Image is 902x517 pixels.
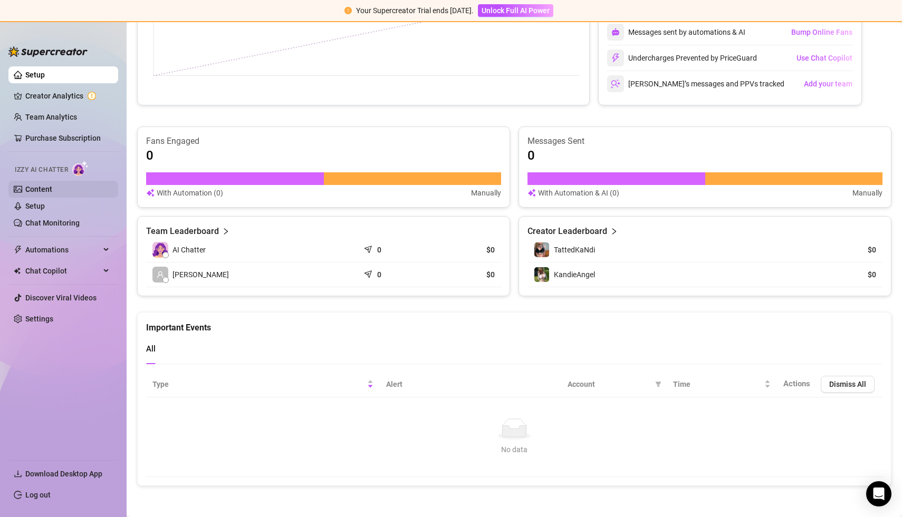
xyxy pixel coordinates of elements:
article: $0 [436,269,495,280]
span: Dismiss All [829,380,866,388]
img: svg%3e [611,28,620,36]
div: Messages sent by automations & AI [607,24,745,41]
span: Bump Online Fans [791,28,852,36]
span: send [364,243,375,253]
article: 0 [377,269,381,280]
article: With Automation (0) [157,187,223,199]
a: Setup [25,202,45,210]
span: Add your team [804,80,852,88]
article: $0 [828,245,876,255]
span: Type [152,378,365,390]
a: Creator Analytics exclamation-circle [25,87,110,104]
span: Unlock Full AI Power [482,6,550,15]
a: Settings [25,315,53,323]
a: Content [25,185,52,193]
img: svg%3e [611,53,620,63]
a: Team Analytics [25,113,77,121]
img: svg%3e [611,79,620,89]
article: 0 [146,147,153,164]
span: Izzy AI Chatter [15,165,68,175]
th: Time [667,372,777,397]
img: AI Chatter [72,161,89,176]
img: svg%3e [527,187,536,199]
a: Log out [25,491,51,499]
span: Use Chat Copilot [797,54,852,62]
span: download [14,470,22,478]
span: AI Chatter [172,244,206,256]
span: Account [568,378,651,390]
article: With Automation & AI (0) [538,187,619,199]
button: Dismiss All [821,376,875,393]
span: Time [673,378,762,390]
img: KandieAngel [534,267,549,282]
span: Your Supercreator Trial ends [DATE]. [356,6,474,15]
button: Bump Online Fans [791,24,853,41]
button: Use Chat Copilot [796,50,853,66]
span: All [146,344,156,354]
span: Actions [783,379,810,388]
div: Undercharges Prevented by PriceGuard [607,50,757,66]
article: Team Leaderboard [146,225,219,238]
th: Type [146,372,380,397]
article: 0 [377,245,381,255]
span: TattedKaNdi [554,246,595,254]
a: Discover Viral Videos [25,294,97,302]
div: No data [157,444,872,455]
article: Manually [852,187,882,199]
a: Chat Monitoring [25,219,80,227]
button: Add your team [803,75,853,92]
article: $0 [828,269,876,280]
span: KandieAngel [554,270,595,279]
span: exclamation-circle [344,7,352,14]
article: Creator Leaderboard [527,225,607,238]
a: Purchase Subscription [25,130,110,147]
span: right [610,225,618,238]
span: user [157,271,164,278]
img: TattedKaNdi [534,242,549,257]
span: thunderbolt [14,246,22,254]
div: Open Intercom Messenger [866,481,891,506]
button: Unlock Full AI Power [478,4,553,17]
span: filter [655,381,661,387]
th: Alert [380,372,561,397]
article: Fans Engaged [146,135,501,147]
span: Automations [25,241,100,258]
span: Chat Copilot [25,262,100,279]
article: $0 [436,245,495,255]
img: logo-BBDzfeDw.svg [8,46,88,57]
span: send [364,268,375,278]
article: Messages Sent [527,135,882,147]
div: Important Events [146,313,882,334]
span: right [222,225,229,238]
img: izzy-ai-chatter-avatar-DDCN_rTZ.svg [152,242,168,258]
div: [PERSON_NAME]’s messages and PPVs tracked [607,75,784,92]
img: Chat Copilot [14,267,21,275]
span: [PERSON_NAME] [172,269,229,280]
article: 0 [527,147,535,164]
a: Unlock Full AI Power [478,6,553,15]
span: Download Desktop App [25,470,102,478]
span: filter [653,376,664,392]
img: svg%3e [146,187,155,199]
a: Setup [25,71,45,79]
article: Manually [471,187,501,199]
